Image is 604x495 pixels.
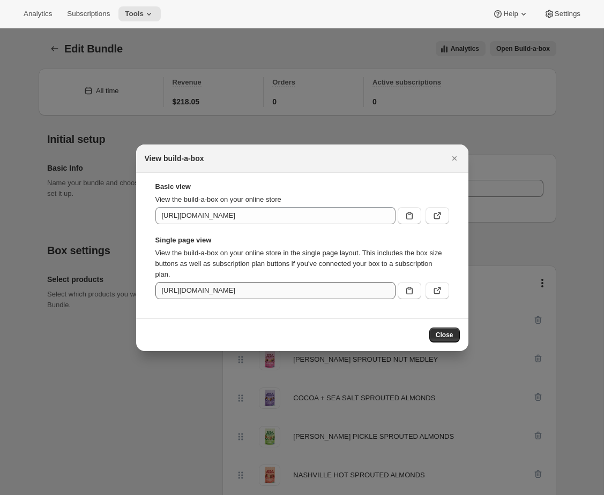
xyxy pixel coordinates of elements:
[155,181,449,192] strong: Basic view
[429,328,460,342] button: Close
[555,10,580,18] span: Settings
[24,10,52,18] span: Analytics
[125,10,144,18] span: Tools
[447,151,462,166] button: Close
[436,331,453,339] span: Close
[155,248,449,280] p: View the build-a-box on your online store in the single page layout. This includes the box size b...
[486,6,535,21] button: Help
[503,10,518,18] span: Help
[155,194,449,205] p: View the build-a-box on your online store
[61,6,116,21] button: Subscriptions
[145,153,204,164] h2: View build-a-box
[17,6,58,21] button: Analytics
[155,235,449,246] strong: Single page view
[67,10,110,18] span: Subscriptions
[118,6,161,21] button: Tools
[538,6,587,21] button: Settings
